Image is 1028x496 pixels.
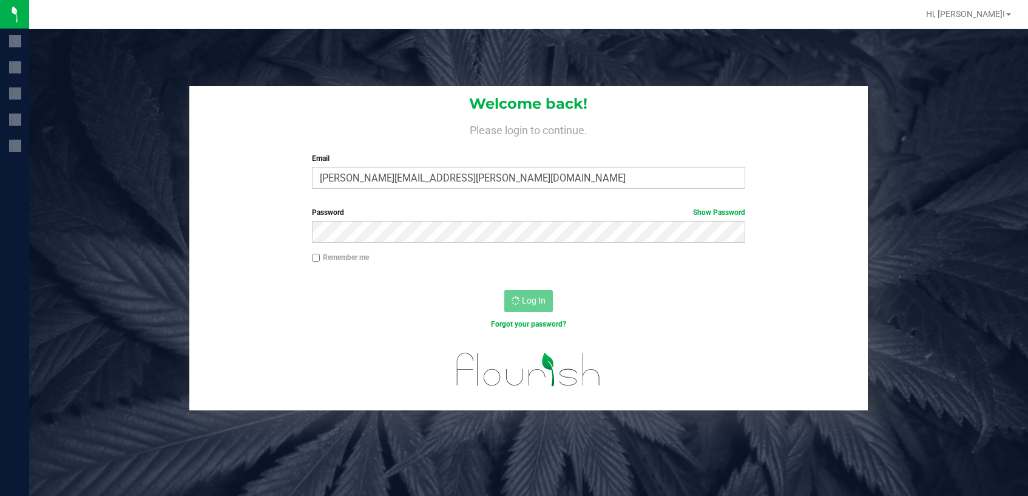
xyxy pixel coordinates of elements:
[522,296,546,305] span: Log In
[312,153,746,164] label: Email
[312,254,320,262] input: Remember me
[189,96,867,112] h1: Welcome back!
[926,9,1005,19] span: Hi, [PERSON_NAME]!
[504,290,553,312] button: Log In
[189,121,867,136] h4: Please login to continue.
[312,208,344,217] span: Password
[444,342,613,397] img: flourish_logo.svg
[491,320,566,328] a: Forgot your password?
[312,252,369,263] label: Remember me
[693,208,745,217] a: Show Password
